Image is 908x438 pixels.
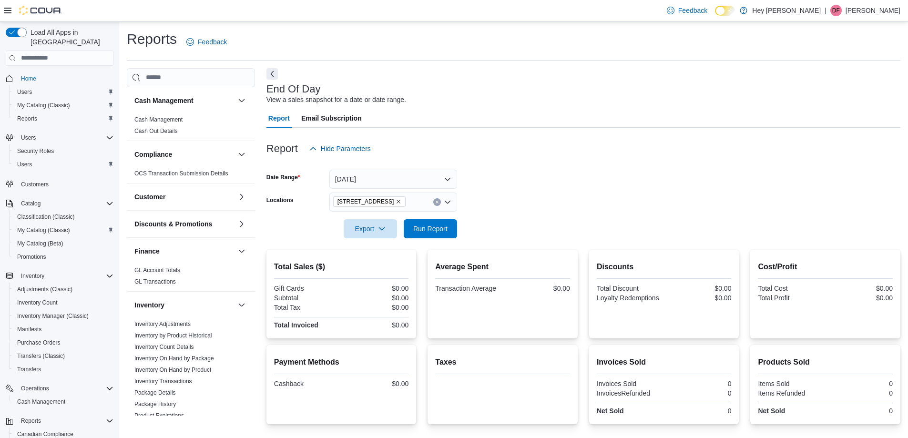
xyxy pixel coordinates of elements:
[10,349,117,363] button: Transfers (Classic)
[134,219,234,229] button: Discounts & Promotions
[666,389,731,397] div: 0
[13,364,113,375] span: Transfers
[17,72,113,84] span: Home
[17,147,54,155] span: Security Roles
[17,115,37,122] span: Reports
[134,377,192,385] span: Inventory Transactions
[17,102,70,109] span: My Catalog (Classic)
[134,219,212,229] h3: Discounts & Promotions
[134,116,183,123] a: Cash Management
[127,265,255,291] div: Finance
[17,253,46,261] span: Promotions
[134,170,228,177] a: OCS Transaction Submission Details
[134,150,172,159] h3: Compliance
[17,339,61,346] span: Purchase Orders
[13,297,113,308] span: Inventory Count
[10,237,117,250] button: My Catalog (Beta)
[266,143,298,154] h3: Report
[17,383,113,394] span: Operations
[597,407,624,415] strong: Net Sold
[13,284,76,295] a: Adjustments (Classic)
[21,75,36,82] span: Home
[13,350,69,362] a: Transfers (Classic)
[274,294,339,302] div: Subtotal
[17,326,41,333] span: Manifests
[21,181,49,188] span: Customers
[666,294,731,302] div: $0.00
[19,6,62,15] img: Cova
[343,294,408,302] div: $0.00
[2,197,117,210] button: Catalog
[597,261,732,273] h2: Discounts
[134,246,234,256] button: Finance
[2,269,117,283] button: Inventory
[198,37,227,47] span: Feedback
[134,320,191,328] span: Inventory Adjustments
[321,144,371,153] span: Hide Parameters
[13,211,79,223] a: Classification (Classic)
[17,299,58,306] span: Inventory Count
[266,173,300,181] label: Date Range
[2,71,117,85] button: Home
[333,196,406,207] span: 15820 Stony Plain Road
[13,297,61,308] a: Inventory Count
[758,380,823,387] div: Items Sold
[17,179,52,190] a: Customers
[10,250,117,264] button: Promotions
[236,299,247,311] button: Inventory
[396,199,401,204] button: Remove 15820 Stony Plain Road from selection in this group
[2,414,117,428] button: Reports
[10,323,117,336] button: Manifests
[17,226,70,234] span: My Catalog (Classic)
[832,5,840,16] span: DF
[134,321,191,327] a: Inventory Adjustments
[678,6,707,15] span: Feedback
[17,132,113,143] span: Users
[715,6,735,16] input: Dark Mode
[666,407,731,415] div: 0
[10,144,117,158] button: Security Roles
[274,321,318,329] strong: Total Invoiced
[274,285,339,292] div: Gift Cards
[134,332,212,339] span: Inventory by Product Historical
[13,238,113,249] span: My Catalog (Beta)
[134,300,164,310] h3: Inventory
[830,5,842,16] div: Dawna Fuller
[10,395,117,408] button: Cash Management
[827,389,893,397] div: 0
[13,100,113,111] span: My Catalog (Classic)
[13,364,45,375] a: Transfers
[134,355,214,362] span: Inventory On Hand by Package
[274,380,339,387] div: Cashback
[17,198,113,209] span: Catalog
[17,398,65,406] span: Cash Management
[17,73,40,84] a: Home
[435,357,570,368] h2: Taxes
[13,86,36,98] a: Users
[13,145,58,157] a: Security Roles
[266,68,278,80] button: Next
[343,380,408,387] div: $0.00
[2,177,117,191] button: Customers
[10,283,117,296] button: Adjustments (Classic)
[17,285,72,293] span: Adjustments (Classic)
[666,285,731,292] div: $0.00
[134,128,178,134] a: Cash Out Details
[134,127,178,135] span: Cash Out Details
[13,86,113,98] span: Users
[10,224,117,237] button: My Catalog (Classic)
[21,134,36,142] span: Users
[21,385,49,392] span: Operations
[127,30,177,49] h1: Reports
[344,219,397,238] button: Export
[17,240,63,247] span: My Catalog (Beta)
[134,96,234,105] button: Cash Management
[17,312,89,320] span: Inventory Manager (Classic)
[758,357,893,368] h2: Products Sold
[13,324,45,335] a: Manifests
[343,321,408,329] div: $0.00
[134,300,234,310] button: Inventory
[17,213,75,221] span: Classification (Classic)
[827,294,893,302] div: $0.00
[827,407,893,415] div: 0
